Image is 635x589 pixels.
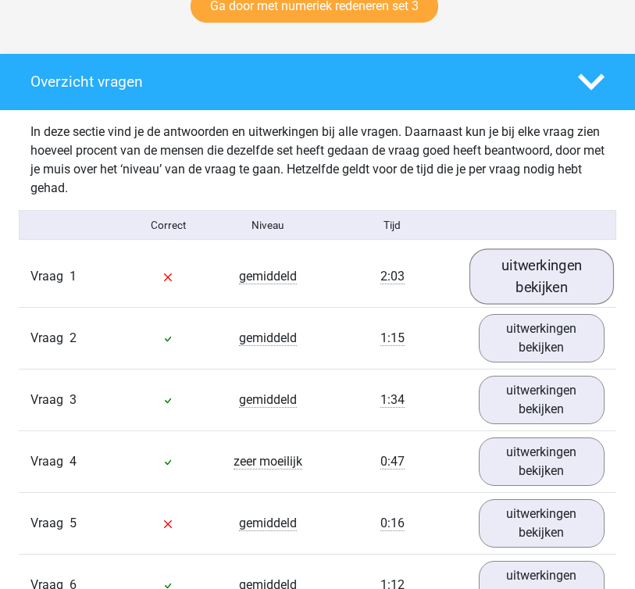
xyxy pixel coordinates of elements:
div: Tijd [317,217,466,233]
div: Niveau [218,217,317,233]
span: Vraag [30,452,70,471]
h4: Overzicht vragen [30,73,555,91]
a: uitwerkingen bekijken [479,314,605,362]
span: Vraag [30,267,70,286]
span: gemiddeld [239,269,297,284]
span: 1 [70,269,77,284]
span: 2:03 [380,269,405,284]
span: gemiddeld [239,516,297,531]
span: 1:34 [380,392,405,408]
a: uitwerkingen bekijken [479,499,605,548]
a: uitwerkingen bekijken [479,376,605,424]
span: gemiddeld [239,330,297,346]
a: uitwerkingen bekijken [469,248,614,304]
span: 0:47 [380,454,405,469]
div: In deze sectie vind je de antwoorden en uitwerkingen bij alle vragen. Daarnaast kun je bij elke v... [19,123,616,198]
a: uitwerkingen bekijken [479,437,605,486]
div: Correct [119,217,218,233]
span: 4 [70,454,77,469]
span: 0:16 [380,516,405,531]
span: 5 [70,516,77,530]
span: 2 [70,330,77,345]
span: 3 [70,392,77,407]
span: 1:15 [380,330,405,346]
span: Vraag [30,391,70,409]
span: zeer moeilijk [234,454,302,469]
span: Vraag [30,329,70,348]
span: Vraag [30,514,70,533]
span: gemiddeld [239,392,297,408]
